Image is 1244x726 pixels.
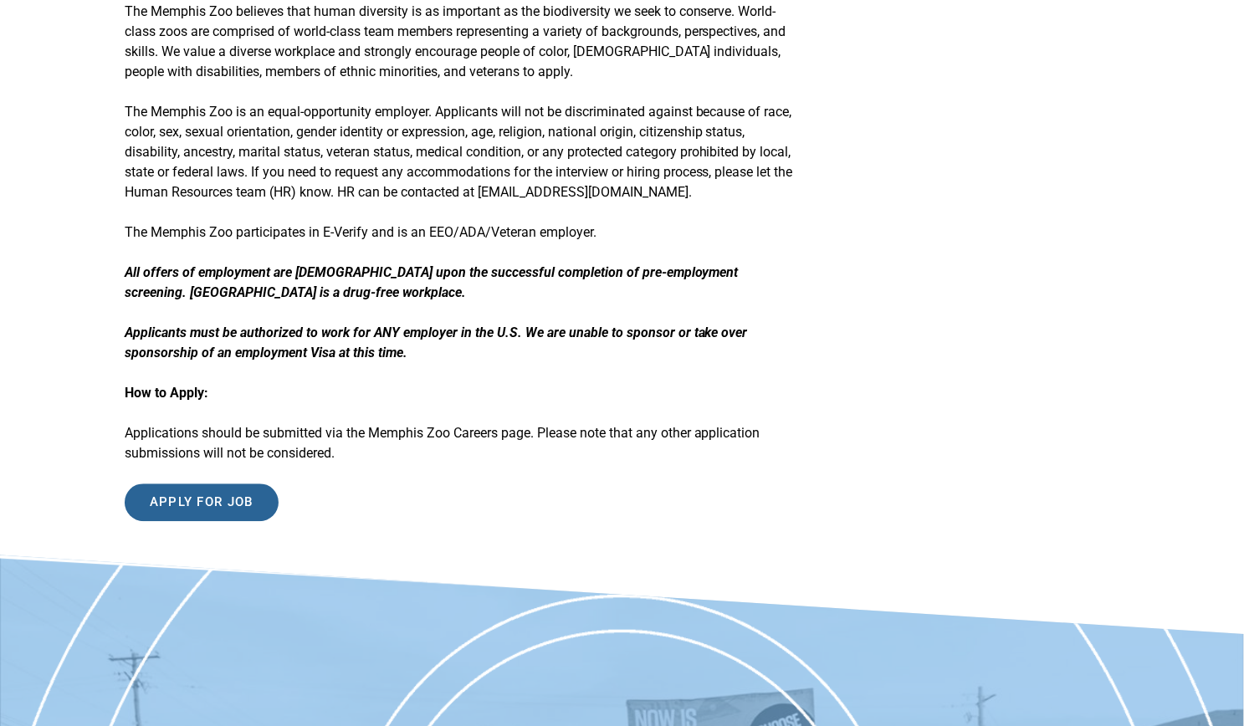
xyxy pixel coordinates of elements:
p: Applications should be submitted via the Memphis Zoo Careers page. Please note that any other app... [125,423,801,463]
strong: How to Apply: [125,385,208,401]
p: The Memphis Zoo believes that human diversity is as important as the biodiversity we seek to cons... [125,2,801,82]
input: Apply for job [125,483,279,521]
strong: Applicants must be authorized to work for ANY employer in the U.S. We are unable to sponsor or ta... [125,325,748,360]
strong: All offers of employment are [DEMOGRAPHIC_DATA] upon the successful completion of pre-employment ... [125,264,739,300]
p: The Memphis Zoo is an equal-opportunity employer. Applicants will not be discriminated against be... [125,102,801,202]
p: The Memphis Zoo participates in E-Verify and is an EEO/ADA/Veteran employer. [125,222,801,243]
